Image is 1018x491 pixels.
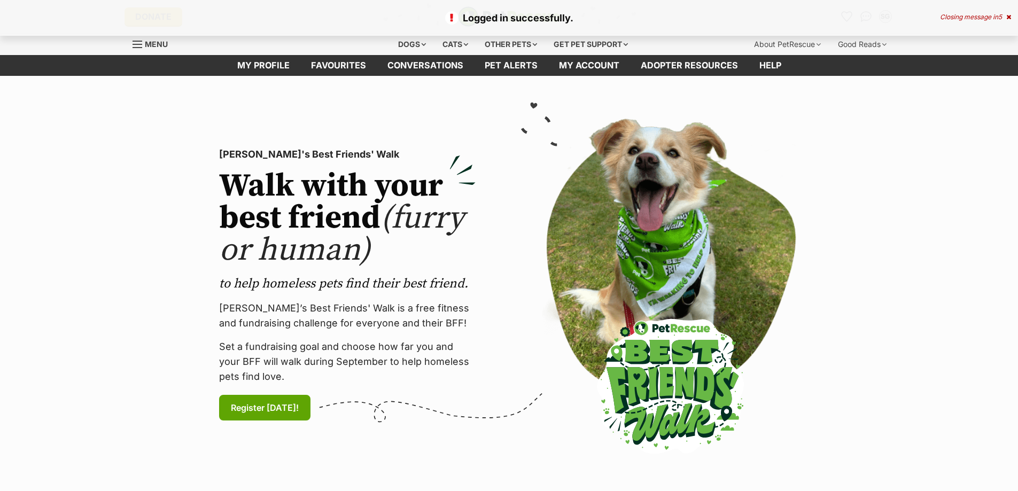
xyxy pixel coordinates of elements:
[145,40,168,49] span: Menu
[749,55,792,76] a: Help
[377,55,474,76] a: conversations
[546,34,635,55] div: Get pet support
[133,34,175,53] a: Menu
[219,170,476,267] h2: Walk with your best friend
[300,55,377,76] a: Favourites
[219,395,310,420] a: Register [DATE]!
[227,55,300,76] a: My profile
[548,55,630,76] a: My account
[435,34,476,55] div: Cats
[231,401,299,414] span: Register [DATE]!
[219,301,476,331] p: [PERSON_NAME]’s Best Friends' Walk is a free fitness and fundraising challenge for everyone and t...
[219,198,464,270] span: (furry or human)
[747,34,828,55] div: About PetRescue
[830,34,894,55] div: Good Reads
[630,55,749,76] a: Adopter resources
[219,147,476,162] p: [PERSON_NAME]'s Best Friends' Walk
[477,34,545,55] div: Other pets
[219,275,476,292] p: to help homeless pets find their best friend.
[474,55,548,76] a: Pet alerts
[391,34,433,55] div: Dogs
[219,339,476,384] p: Set a fundraising goal and choose how far you and your BFF will walk during September to help hom...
